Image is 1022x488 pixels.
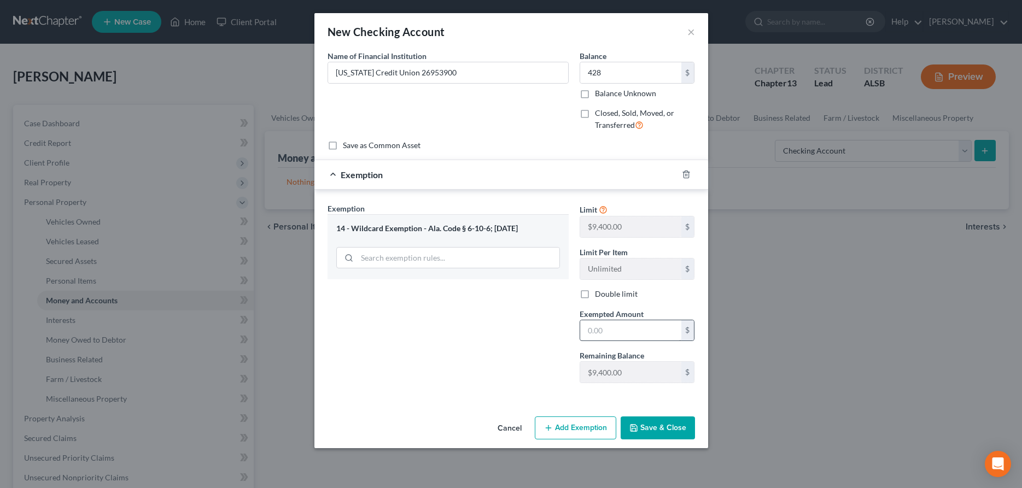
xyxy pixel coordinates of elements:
button: × [687,25,695,38]
label: Remaining Balance [580,350,644,361]
span: Limit [580,205,597,214]
div: 14 - Wildcard Exemption - Ala. Code § 6-10-6; [DATE] [336,224,560,234]
label: Balance Unknown [595,88,656,99]
button: Cancel [489,418,530,439]
input: Search exemption rules... [357,248,559,268]
div: $ [681,258,694,279]
button: Add Exemption [535,416,616,439]
label: Double limit [595,289,638,299]
div: $ [681,62,694,83]
div: $ [681,216,694,237]
input: -- [580,258,681,279]
label: Save as Common Asset [343,140,421,151]
span: Exemption [328,204,365,213]
input: -- [580,362,681,383]
span: Name of Financial Institution [328,51,427,61]
span: Closed, Sold, Moved, or Transferred [595,108,674,130]
input: -- [580,216,681,237]
div: $ [681,320,694,341]
div: Open Intercom Messenger [985,451,1011,477]
div: $ [681,362,694,383]
input: 0.00 [580,62,681,83]
div: New Checking Account [328,24,445,39]
label: Limit Per Item [580,246,628,258]
span: Exempted Amount [580,309,644,319]
input: 0.00 [580,320,681,341]
span: Exemption [341,169,383,180]
label: Balance [580,50,606,62]
input: Enter name... [328,62,568,83]
button: Save & Close [621,416,695,439]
